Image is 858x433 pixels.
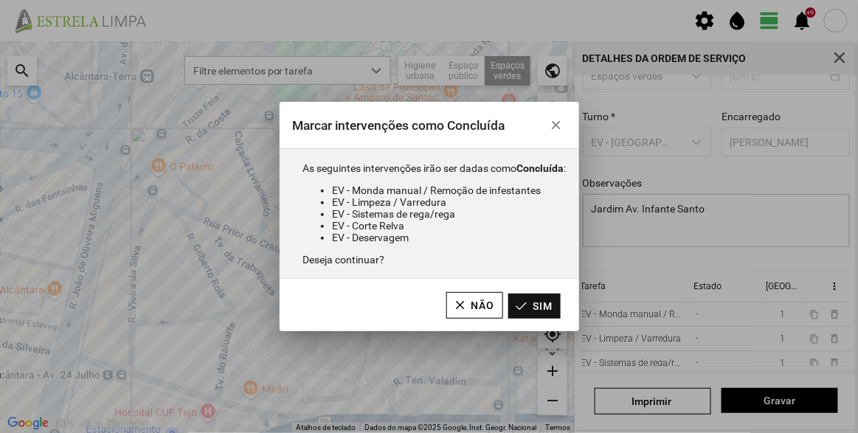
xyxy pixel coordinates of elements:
button: Não [446,292,503,319]
span: Não [471,299,495,311]
li: EV - Deservagem [332,232,566,243]
button: Sim [508,294,561,319]
li: EV - Corte Relva [332,220,566,232]
li: EV - Limpeza / Varredura [332,196,566,208]
span: As seguintes intervenções irão ser dadas como : Deseja continuar? [302,162,566,266]
span: Sim [533,300,553,312]
li: EV - Monda manual / Remoção de infestantes [332,184,566,196]
b: Concluída [516,162,564,174]
li: EV - Sistemas de rega/rega [332,208,566,220]
span: Marcar intervenções como Concluída [292,118,505,133]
